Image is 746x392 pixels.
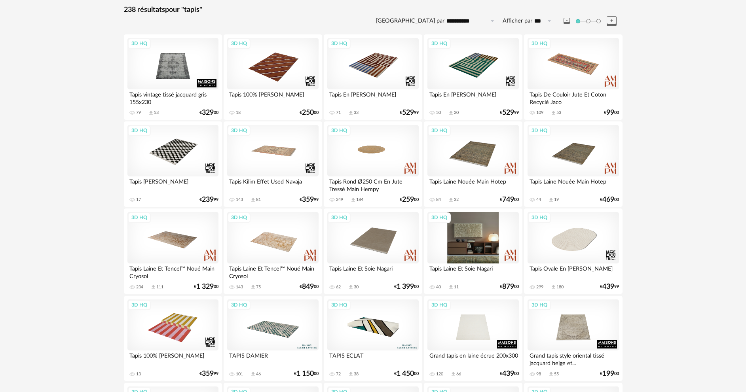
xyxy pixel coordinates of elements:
[227,263,318,279] div: Tapis Laine Et Tencel™ Noué Main Cryosol
[503,17,532,25] label: Afficher par
[324,34,422,120] a: 3D HQ Tapis En [PERSON_NAME] 71 Download icon 33 €52999
[454,197,459,203] div: 32
[199,197,218,203] div: € 99
[124,34,222,120] a: 3D HQ Tapis vintage tissé jacquard gris 155x230 79 Download icon 53 €32900
[528,176,619,192] div: Tapis Laine Nouée Main Hotep
[327,89,418,105] div: Tapis En [PERSON_NAME]
[502,110,514,116] span: 529
[150,284,156,290] span: Download icon
[376,17,444,25] label: [GEOGRAPHIC_DATA] par
[602,197,614,203] span: 469
[328,300,351,310] div: 3D HQ
[136,110,141,116] div: 79
[424,208,522,294] a: 3D HQ Tapis Laine Et Soie Nagari 40 Download icon 11 €87900
[300,197,319,203] div: € 99
[156,284,163,290] div: 111
[136,371,141,377] div: 13
[236,110,241,116] div: 18
[302,284,314,290] span: 849
[128,300,151,310] div: 3D HQ
[256,284,261,290] div: 75
[250,371,256,377] span: Download icon
[600,284,619,290] div: € 99
[354,371,359,377] div: 38
[354,284,359,290] div: 30
[456,371,461,377] div: 66
[500,371,519,377] div: € 00
[454,110,459,116] div: 20
[148,110,154,116] span: Download icon
[606,110,614,116] span: 99
[300,284,319,290] div: € 00
[528,263,619,279] div: Tapis Ovale En [PERSON_NAME]
[536,110,543,116] div: 109
[336,197,343,203] div: 249
[328,212,351,223] div: 3D HQ
[400,197,419,203] div: € 00
[427,350,518,366] div: Grand tapis en laine écrue 200x300
[397,284,414,290] span: 1 399
[302,110,314,116] span: 250
[556,284,564,290] div: 180
[394,284,419,290] div: € 00
[324,208,422,294] a: 3D HQ Tapis Laine Et Soie Nagari 62 Download icon 30 €1 39900
[300,110,319,116] div: € 00
[194,284,218,290] div: € 00
[336,284,341,290] div: 62
[202,371,214,377] span: 359
[554,197,559,203] div: 19
[256,197,261,203] div: 81
[250,197,256,203] span: Download icon
[196,284,214,290] span: 1 329
[524,34,622,120] a: 3D HQ Tapis De Couloir Jute Et Coton Recyclé Jaco 109 Download icon 53 €9900
[528,300,551,310] div: 3D HQ
[324,296,422,381] a: 3D HQ TAPIS ECLAT 72 Download icon 38 €1 45000
[548,371,554,377] span: Download icon
[448,284,454,290] span: Download icon
[236,284,243,290] div: 143
[224,208,322,294] a: 3D HQ Tapis Laine Et Tencel™ Noué Main Cryosol 143 Download icon 75 €84900
[328,38,351,49] div: 3D HQ
[202,110,214,116] span: 329
[450,371,456,377] span: Download icon
[528,350,619,366] div: Grand tapis style oriental tissé jacquard beige et...
[402,197,414,203] span: 259
[202,197,214,203] span: 239
[324,121,422,207] a: 3D HQ Tapis Rond Ø250 Cm En Jute Tressé Main Hempy 249 Download icon 184 €25900
[236,197,243,203] div: 143
[127,176,218,192] div: Tapis [PERSON_NAME]
[500,197,519,203] div: € 00
[524,121,622,207] a: 3D HQ Tapis Laine Nouée Main Hotep 44 Download icon 19 €46900
[228,125,251,136] div: 3D HQ
[228,38,251,49] div: 3D HQ
[536,371,541,377] div: 98
[427,176,518,192] div: Tapis Laine Nouée Main Hotep
[128,212,151,223] div: 3D HQ
[302,197,314,203] span: 359
[524,208,622,294] a: 3D HQ Tapis Ovale En [PERSON_NAME] 299 Download icon 180 €43999
[604,110,619,116] div: € 00
[224,121,322,207] a: 3D HQ Tapis Kilim Effet Used Navaja 143 Download icon 81 €35999
[500,110,519,116] div: € 99
[402,110,414,116] span: 529
[124,121,222,207] a: 3D HQ Tapis [PERSON_NAME] 17 €23999
[454,284,459,290] div: 11
[154,110,159,116] div: 53
[436,110,441,116] div: 50
[554,371,559,377] div: 55
[128,38,151,49] div: 3D HQ
[600,371,619,377] div: € 00
[550,110,556,116] span: Download icon
[224,296,322,381] a: 3D HQ TAPIS DAMIER 101 Download icon 46 €1 15000
[602,371,614,377] span: 199
[296,371,314,377] span: 1 150
[348,371,354,377] span: Download icon
[428,300,451,310] div: 3D HQ
[448,197,454,203] span: Download icon
[127,89,218,105] div: Tapis vintage tissé jacquard gris 155x230
[350,197,356,203] span: Download icon
[528,212,551,223] div: 3D HQ
[427,89,518,105] div: Tapis En [PERSON_NAME]
[236,371,243,377] div: 101
[528,38,551,49] div: 3D HQ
